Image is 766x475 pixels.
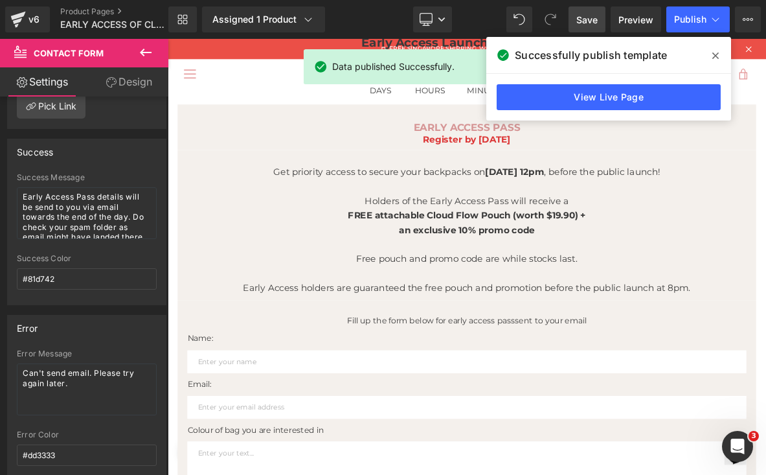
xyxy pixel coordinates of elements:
[324,30,364,63] span: 23
[392,63,442,73] span: Minutes
[749,431,759,441] span: 3
[26,445,758,461] p: Email:
[17,93,85,119] a: Pick Link
[34,48,104,58] span: Contact Form
[17,430,157,439] div: Error Color
[497,84,721,110] a: View Live Page
[537,6,563,32] button: Redo
[324,63,364,73] span: Hours
[618,13,653,27] span: Preview
[23,279,761,298] p: Free pouch and promo code are while stocks last.
[262,63,296,73] span: Days
[36,361,748,378] p: Fill up the form below for early access pass
[515,47,667,63] span: Successfully publish template
[506,6,532,32] button: Undo
[5,6,50,32] a: v6
[60,6,190,17] a: Product Pages
[212,13,315,26] div: Assigned 1 Product
[735,6,761,32] button: More
[23,203,761,222] p: Holders of the Early Access Pass will receive a
[674,14,706,25] span: Publish
[332,60,455,74] span: Data published Successfully.
[335,125,449,139] strong: Register by [DATE]
[17,349,157,358] div: Error Message
[17,173,157,182] div: Success Message
[17,254,157,263] div: Success Color
[470,63,522,73] span: Seconds
[26,384,758,401] p: Name:
[87,67,171,97] a: Design
[455,363,548,375] span: sent to your email
[322,108,462,124] strong: EARLY ACCESS PASS
[23,165,761,184] p: Get priority access to secure your backpacks on , before the public launch!
[26,408,758,438] input: Enter your name
[392,30,442,63] span: 59
[17,316,38,334] div: Error
[262,30,296,63] span: 07
[236,224,548,238] span: FREE attachable Cloud Flow Pouch (worth $19.90) +
[168,6,197,32] a: New Library
[23,318,761,336] p: Early Access holders are guaranteed the free pouch and promotion before the public launch at 8pm.
[416,167,493,181] span: [DATE] 12pm
[470,30,522,63] span: 04
[611,6,661,32] a: Preview
[576,13,598,27] span: Save
[60,19,165,30] span: EARLY ACCESS OF CLOUD FLOW BACKPACK
[303,244,480,258] span: an exclusive 10% promo code
[666,6,730,32] button: Publish
[26,11,42,28] div: v6
[722,431,753,462] iframe: Intercom live chat
[17,139,53,157] div: Success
